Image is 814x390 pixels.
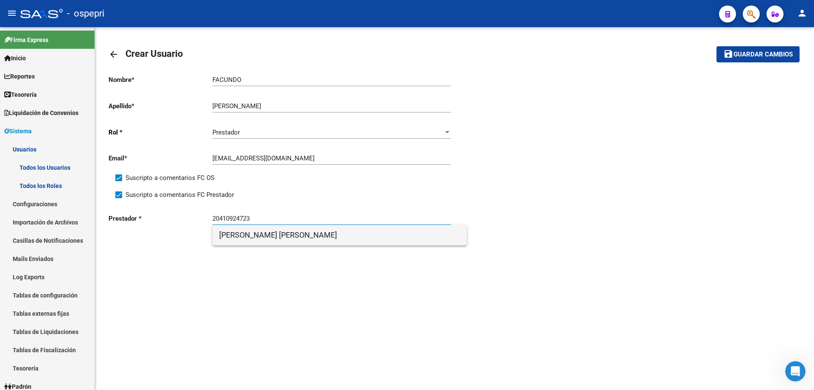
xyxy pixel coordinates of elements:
[212,129,240,136] span: Prestador
[125,190,234,200] span: Suscripto a comentarios FC Prestador
[109,214,212,223] p: Prestador *
[109,75,212,84] p: Nombre
[4,126,32,136] span: Sistema
[109,154,212,163] p: Email
[723,49,733,59] mat-icon: save
[4,108,78,118] span: Liquidación de Convenios
[785,361,806,382] iframe: Intercom live chat
[67,4,104,23] span: - ospepri
[7,8,17,18] mat-icon: menu
[109,128,212,137] p: Rol *
[125,48,183,59] span: Crear Usuario
[4,90,37,99] span: Tesorería
[4,35,48,45] span: Firma Express
[109,101,212,111] p: Apellido
[4,72,35,81] span: Reportes
[219,225,460,245] span: [PERSON_NAME] [PERSON_NAME]
[4,53,26,63] span: Inicio
[733,51,793,59] span: Guardar cambios
[716,46,800,62] button: Guardar cambios
[797,8,807,18] mat-icon: person
[125,173,215,183] span: Suscripto a comentarios FC OS
[109,49,119,59] mat-icon: arrow_back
